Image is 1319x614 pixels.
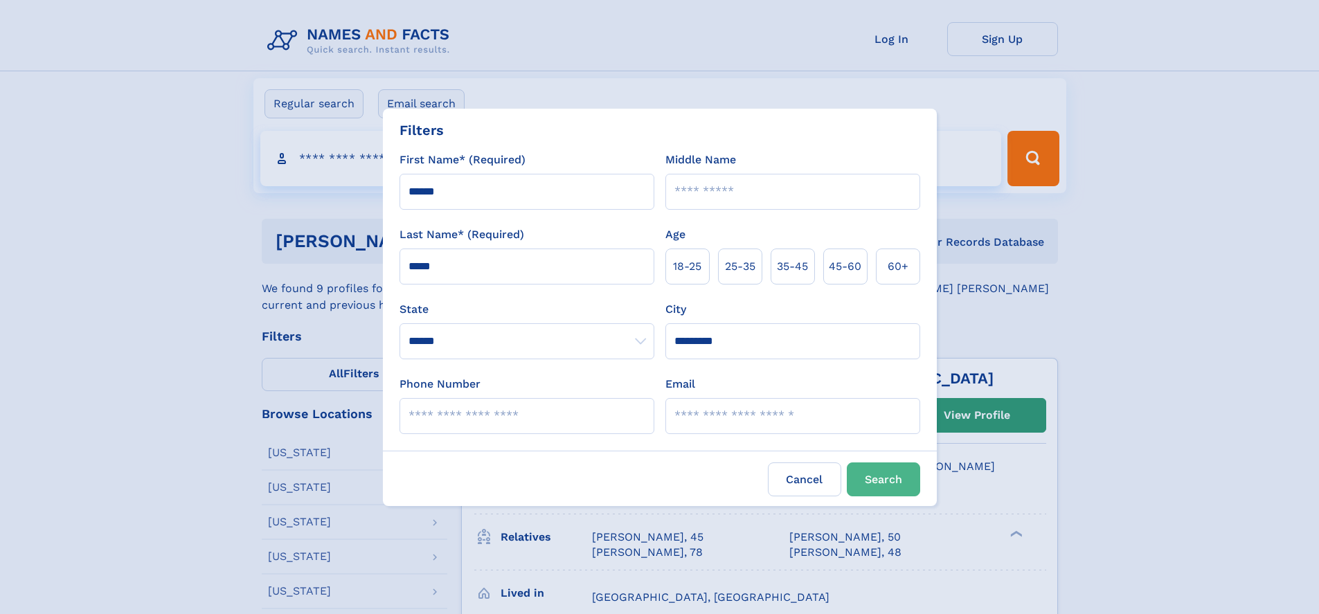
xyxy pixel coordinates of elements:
[829,258,861,275] span: 45‑60
[768,462,841,496] label: Cancel
[665,152,736,168] label: Middle Name
[400,152,526,168] label: First Name* (Required)
[400,301,654,318] label: State
[888,258,908,275] span: 60+
[777,258,808,275] span: 35‑45
[665,226,685,243] label: Age
[400,226,524,243] label: Last Name* (Required)
[400,376,481,392] label: Phone Number
[665,376,695,392] label: Email
[400,120,444,141] div: Filters
[673,258,701,275] span: 18‑25
[847,462,920,496] button: Search
[725,258,755,275] span: 25‑35
[665,301,686,318] label: City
